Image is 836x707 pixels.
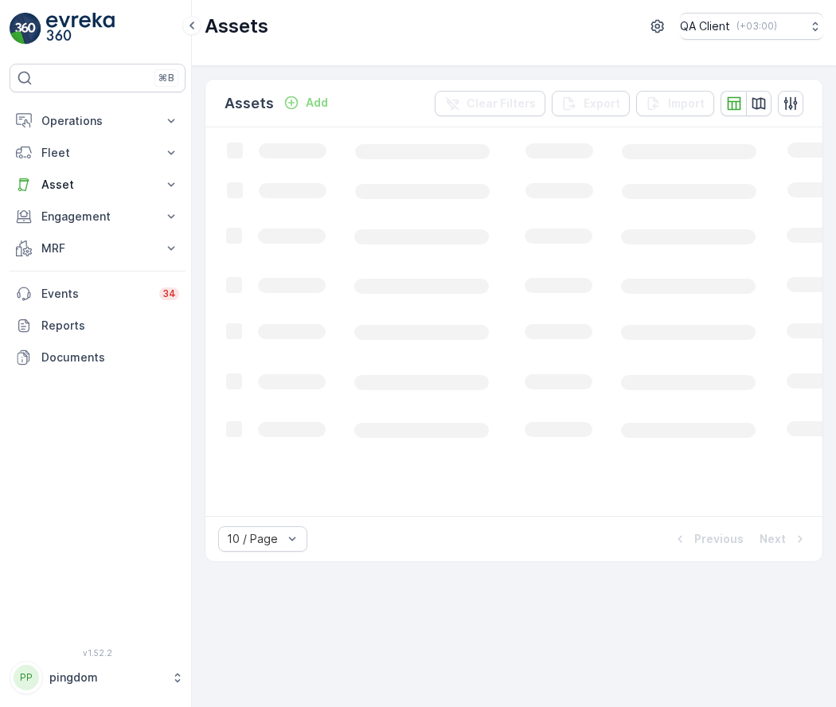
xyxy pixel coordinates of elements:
[435,91,545,116] button: Clear Filters
[10,105,186,137] button: Operations
[41,177,154,193] p: Asset
[736,20,777,33] p: ( +03:00 )
[49,670,163,686] p: pingdom
[552,91,630,116] button: Export
[162,287,176,300] p: 34
[10,661,186,694] button: PPpingdom
[41,318,179,334] p: Reports
[41,145,154,161] p: Fleet
[306,95,328,111] p: Add
[277,93,334,112] button: Add
[46,13,115,45] img: logo_light-DOdMpM7g.png
[41,113,154,129] p: Operations
[10,13,41,45] img: logo
[758,529,810,549] button: Next
[467,96,536,111] p: Clear Filters
[10,342,186,373] a: Documents
[10,169,186,201] button: Asset
[14,665,39,690] div: PP
[158,72,174,84] p: ⌘B
[680,18,730,34] p: QA Client
[41,350,179,365] p: Documents
[694,531,744,547] p: Previous
[10,648,186,658] span: v 1.52.2
[10,232,186,264] button: MRF
[636,91,714,116] button: Import
[668,96,705,111] p: Import
[10,278,186,310] a: Events34
[670,529,745,549] button: Previous
[10,137,186,169] button: Fleet
[10,310,186,342] a: Reports
[41,240,154,256] p: MRF
[10,201,186,232] button: Engagement
[41,209,154,225] p: Engagement
[584,96,620,111] p: Export
[41,286,150,302] p: Events
[680,13,823,40] button: QA Client(+03:00)
[225,92,274,115] p: Assets
[205,14,268,39] p: Assets
[760,531,786,547] p: Next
